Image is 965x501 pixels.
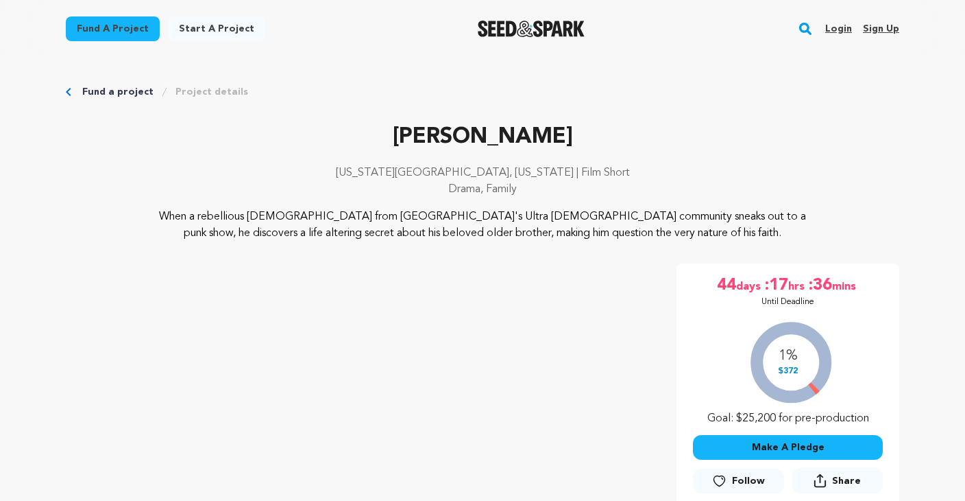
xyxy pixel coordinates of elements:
span: Follow [732,474,765,488]
p: Drama, Family [66,181,899,198]
span: Share [792,468,883,499]
span: Share [832,474,861,488]
a: Project details [175,85,248,99]
button: Share [792,468,883,493]
div: Breadcrumb [66,85,899,99]
p: When a rebellious [DEMOGRAPHIC_DATA] from [GEOGRAPHIC_DATA]'s Ultra [DEMOGRAPHIC_DATA] community ... [149,209,816,242]
a: Fund a project [66,16,160,41]
span: :36 [807,275,832,296]
a: Sign up [863,18,899,40]
a: Start a project [168,16,265,41]
span: mins [832,275,859,296]
span: days [736,275,764,296]
span: :17 [764,275,788,296]
a: Login [825,18,852,40]
span: 44 [717,275,736,296]
p: [PERSON_NAME] [66,121,899,154]
a: Seed&Spark Homepage [478,21,585,37]
p: Until Deadline [761,296,814,307]
span: hrs [788,275,807,296]
a: Fund a project [82,85,154,99]
a: Follow [693,469,783,493]
p: [US_STATE][GEOGRAPHIC_DATA], [US_STATE] | Film Short [66,165,899,181]
button: Make A Pledge [693,435,883,460]
img: Seed&Spark Logo Dark Mode [478,21,585,37]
